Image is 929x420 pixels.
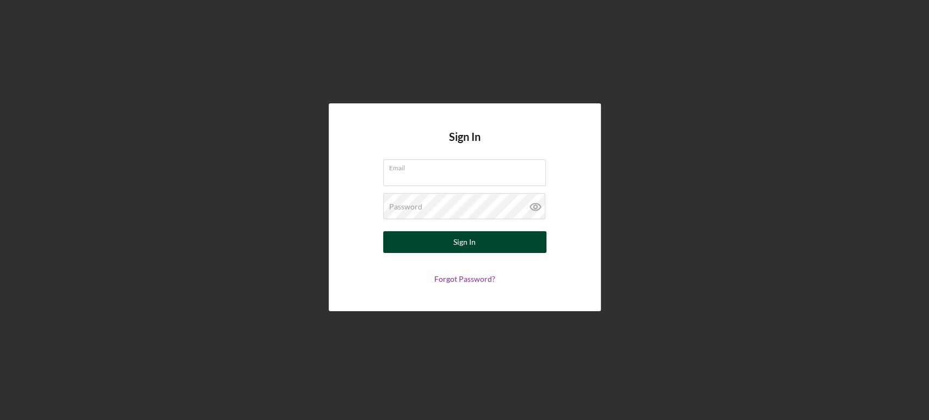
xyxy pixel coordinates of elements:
[389,160,546,172] label: Email
[449,131,481,159] h4: Sign In
[383,231,546,253] button: Sign In
[453,231,476,253] div: Sign In
[389,202,422,211] label: Password
[434,274,495,283] a: Forgot Password?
